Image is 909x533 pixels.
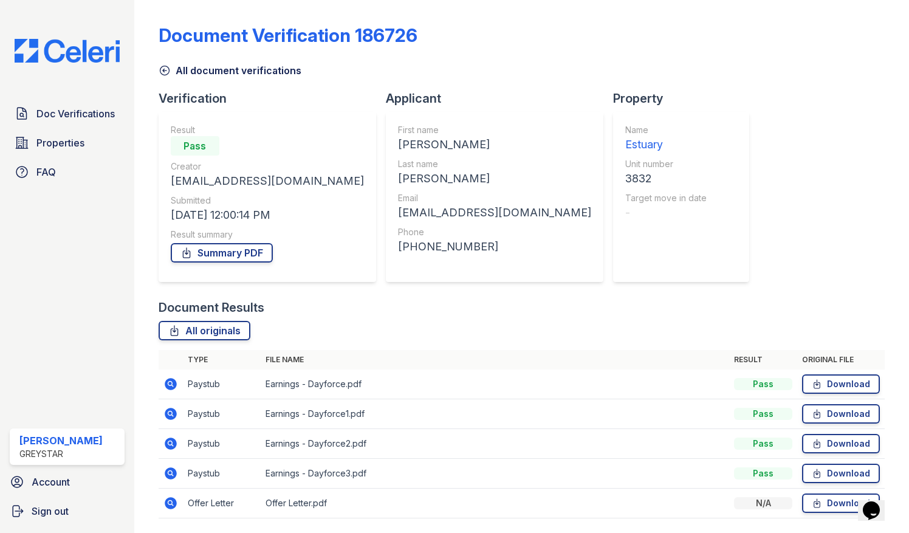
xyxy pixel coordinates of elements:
[32,475,70,489] span: Account
[625,124,707,153] a: Name Estuary
[171,207,364,224] div: [DATE] 12:00:14 PM
[10,131,125,155] a: Properties
[261,370,730,399] td: Earnings - Dayforce.pdf
[36,136,84,150] span: Properties
[261,459,730,489] td: Earnings - Dayforce3.pdf
[398,226,591,238] div: Phone
[398,170,591,187] div: [PERSON_NAME]
[729,350,797,370] th: Result
[19,448,103,460] div: Greystar
[183,489,261,518] td: Offer Letter
[171,124,364,136] div: Result
[802,434,880,453] a: Download
[261,350,730,370] th: File name
[32,504,69,518] span: Sign out
[5,499,129,523] a: Sign out
[171,136,219,156] div: Pass
[159,90,386,107] div: Verification
[625,124,707,136] div: Name
[398,238,591,255] div: [PHONE_NUMBER]
[159,63,301,78] a: All document verifications
[10,160,125,184] a: FAQ
[734,408,792,420] div: Pass
[625,204,707,221] div: -
[625,170,707,187] div: 3832
[802,464,880,483] a: Download
[398,192,591,204] div: Email
[398,204,591,221] div: [EMAIL_ADDRESS][DOMAIN_NAME]
[625,158,707,170] div: Unit number
[5,470,129,494] a: Account
[36,165,56,179] span: FAQ
[261,489,730,518] td: Offer Letter.pdf
[797,350,885,370] th: Original file
[10,101,125,126] a: Doc Verifications
[802,404,880,424] a: Download
[734,497,792,509] div: N/A
[261,399,730,429] td: Earnings - Dayforce1.pdf
[183,350,261,370] th: Type
[613,90,759,107] div: Property
[625,192,707,204] div: Target move in date
[171,243,273,263] a: Summary PDF
[171,229,364,241] div: Result summary
[183,399,261,429] td: Paystub
[802,493,880,513] a: Download
[171,194,364,207] div: Submitted
[386,90,613,107] div: Applicant
[159,24,417,46] div: Document Verification 186726
[734,438,792,450] div: Pass
[19,433,103,448] div: [PERSON_NAME]
[183,429,261,459] td: Paystub
[625,136,707,153] div: Estuary
[734,378,792,390] div: Pass
[398,158,591,170] div: Last name
[5,39,129,63] img: CE_Logo_Blue-a8612792a0a2168367f1c8372b55b34899dd931a85d93a1a3d3e32e68fde9ad4.png
[183,370,261,399] td: Paystub
[802,374,880,394] a: Download
[261,429,730,459] td: Earnings - Dayforce2.pdf
[734,467,792,480] div: Pass
[171,160,364,173] div: Creator
[159,299,264,316] div: Document Results
[159,321,250,340] a: All originals
[183,459,261,489] td: Paystub
[36,106,115,121] span: Doc Verifications
[171,173,364,190] div: [EMAIL_ADDRESS][DOMAIN_NAME]
[398,136,591,153] div: [PERSON_NAME]
[858,484,897,521] iframe: chat widget
[398,124,591,136] div: First name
